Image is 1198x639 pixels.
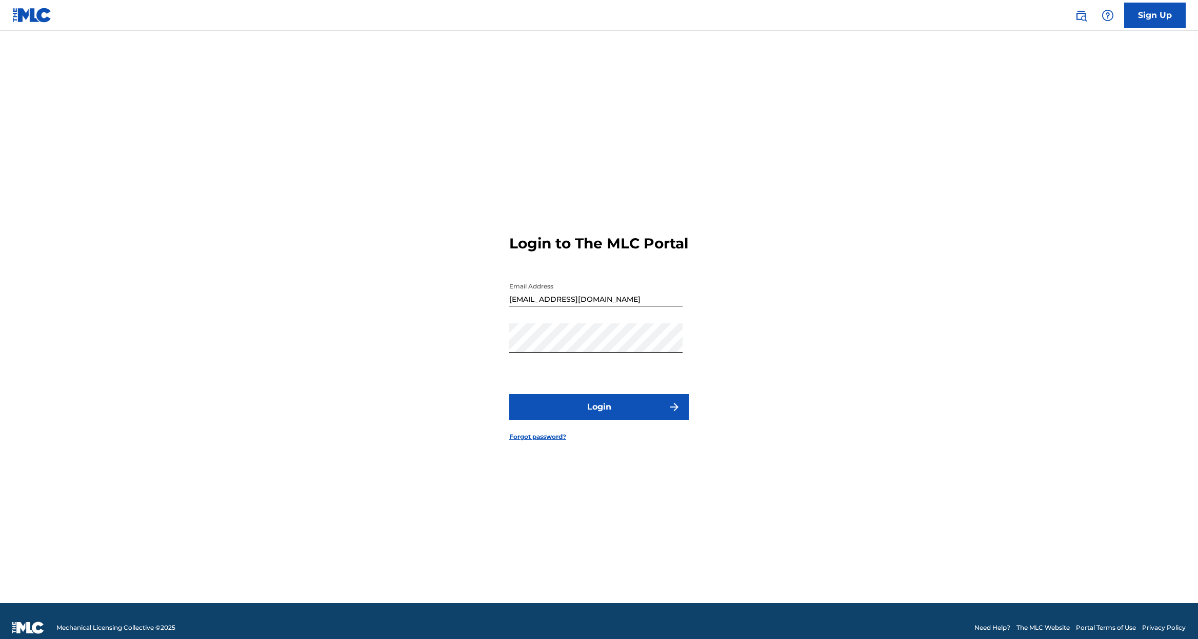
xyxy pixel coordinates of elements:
[1147,590,1198,639] iframe: Chat Widget
[1071,5,1091,26] a: Public Search
[12,622,44,634] img: logo
[1075,9,1087,22] img: search
[974,623,1010,632] a: Need Help?
[1076,623,1136,632] a: Portal Terms of Use
[1124,3,1186,28] a: Sign Up
[509,394,689,420] button: Login
[509,432,566,441] a: Forgot password?
[1102,9,1114,22] img: help
[56,623,175,632] span: Mechanical Licensing Collective © 2025
[12,8,52,23] img: MLC Logo
[1097,5,1118,26] div: Help
[509,235,688,253] h3: Login to The MLC Portal
[1016,623,1070,632] a: The MLC Website
[1142,623,1186,632] a: Privacy Policy
[668,401,681,413] img: f7272a7cc735f4ea7f67.svg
